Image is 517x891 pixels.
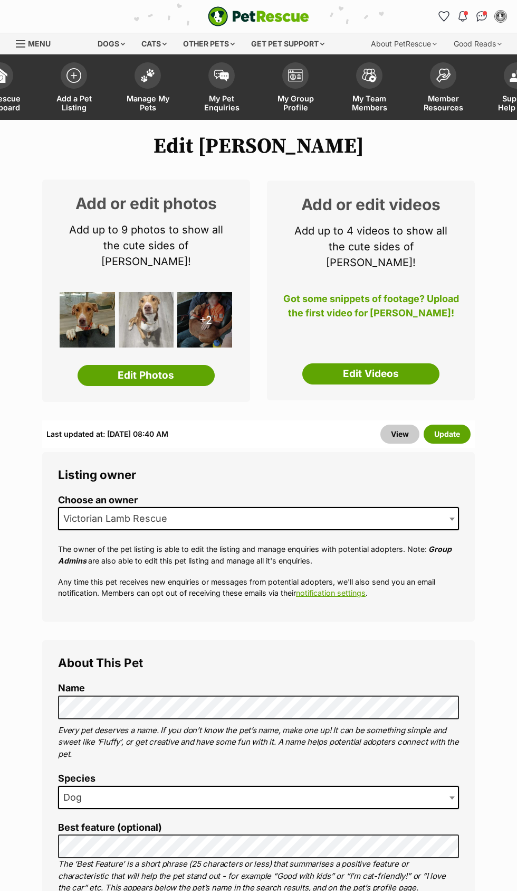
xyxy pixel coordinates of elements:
[454,8,471,25] button: Notifications
[436,68,451,82] img: member-resources-icon-8e73f808a243e03378d46382f2149f9095a855e16c252ad45f914b54edf8863c.svg
[185,57,258,120] a: My Pet Enquiries
[58,786,459,809] span: Dog
[177,292,233,348] div: +2
[288,69,303,82] img: group-profile-icon-3fa3cf56718a62981997c0bc7e787c4b2cf8bcc04b72c1350f741eb67cf2f40e.svg
[495,11,506,22] img: Victorian Lamb Rescue profile pic
[58,773,459,784] label: Species
[208,6,309,26] a: PetRescue
[134,33,174,54] div: Cats
[124,94,171,112] span: Manage My Pets
[58,683,459,694] label: Name
[66,68,81,83] img: add-pet-listing-icon-0afa8454b4691262ce3f59096e99ab1cd57d4a30225e0717b998d2c9b9846f56.svg
[78,365,215,386] a: Edit Photos
[283,223,459,270] p: Add up to 4 videos to show all the cute sides of [PERSON_NAME]!
[380,425,419,444] a: View
[473,8,490,25] a: Conversations
[244,33,332,54] div: Get pet support
[59,511,178,526] span: Victorian Lamb Rescue
[58,222,234,269] p: Add up to 9 photos to show all the cute sides of [PERSON_NAME]!
[58,195,234,211] h2: Add or edit photos
[363,33,444,54] div: About PetRescue
[58,467,136,482] span: Listing owner
[419,94,467,112] span: Member Resources
[58,655,143,670] span: About This Pet
[283,196,459,212] h2: Add or edit videos
[362,69,377,82] img: team-members-icon-5396bd8760b3fe7c0b43da4ab00e1e3bb1a5d9ba89233759b79545d2d3fc5d0d.svg
[198,94,245,112] span: My Pet Enquiries
[296,588,366,597] a: notification settings
[59,790,92,805] span: Dog
[46,425,168,444] div: Last updated at: [DATE] 08:40 AM
[446,33,509,54] div: Good Reads
[16,33,58,52] a: Menu
[58,507,459,530] span: Victorian Lamb Rescue
[50,94,98,112] span: Add a Pet Listing
[58,725,459,761] p: Every pet deserves a name. If you don’t know the pet’s name, make one up! It can be something sim...
[435,8,509,25] ul: Account quick links
[283,292,459,326] p: Got some snippets of footage? Upload the first video for [PERSON_NAME]!
[346,94,393,112] span: My Team Members
[140,69,155,82] img: manage-my-pets-icon-02211641906a0b7f246fdf0571729dbe1e7629f14944591b6c1af311fb30b64b.svg
[492,8,509,25] button: My account
[58,545,452,565] em: Group Admins
[332,57,406,120] a: My Team Members
[406,57,480,120] a: Member Resources
[37,57,111,120] a: Add a Pet Listing
[90,33,132,54] div: Dogs
[58,822,459,833] label: Best feature (optional)
[435,8,452,25] a: Favourites
[208,6,309,26] img: logo-e224e6f780fb5917bec1dbf3a21bbac754714ae5b6737aabdf751b685950b380.svg
[28,39,51,48] span: Menu
[476,11,487,22] img: chat-41dd97257d64d25036548639549fe6c8038ab92f7586957e7f3b1b290dea8141.svg
[458,11,467,22] img: notifications-46538b983faf8c2785f20acdc204bb7945ddae34d4c08c2a6579f10ce5e182be.svg
[58,543,459,566] p: The owner of the pet listing is able to edit the listing and manage enquiries with potential adop...
[58,495,459,506] label: Choose an owner
[111,57,185,120] a: Manage My Pets
[58,576,459,599] p: Any time this pet receives new enquiries or messages from potential adopters, we'll also send you...
[424,425,471,444] button: Update
[302,363,439,384] a: Edit Videos
[176,33,242,54] div: Other pets
[214,70,229,81] img: pet-enquiries-icon-7e3ad2cf08bfb03b45e93fb7055b45f3efa6380592205ae92323e6603595dc1f.svg
[258,57,332,120] a: My Group Profile
[272,94,319,112] span: My Group Profile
